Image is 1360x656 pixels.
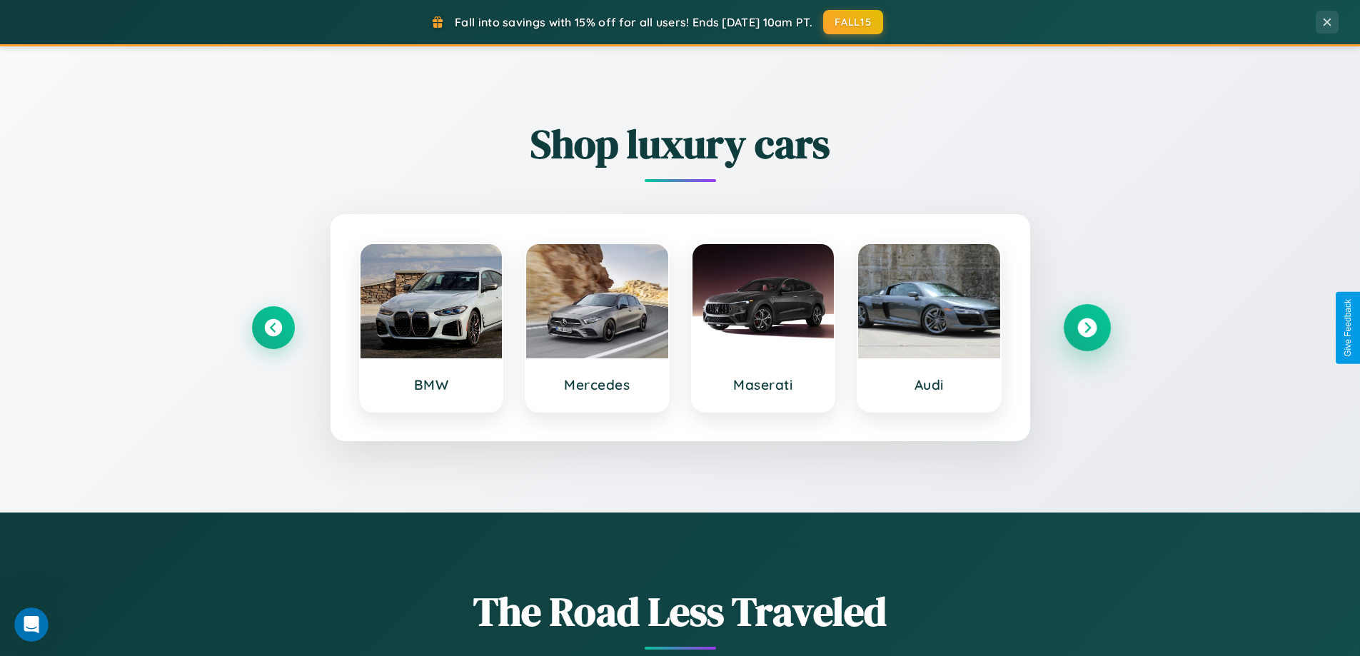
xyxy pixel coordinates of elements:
[540,376,654,393] h3: Mercedes
[707,376,820,393] h3: Maserati
[375,376,488,393] h3: BMW
[455,15,812,29] span: Fall into savings with 15% off for all users! Ends [DATE] 10am PT.
[823,10,883,34] button: FALL15
[252,116,1109,171] h2: Shop luxury cars
[1343,299,1353,357] div: Give Feedback
[872,376,986,393] h3: Audi
[14,607,49,642] iframe: Intercom live chat
[252,584,1109,639] h1: The Road Less Traveled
